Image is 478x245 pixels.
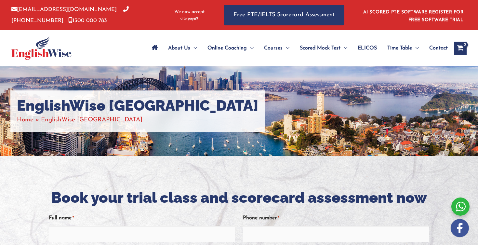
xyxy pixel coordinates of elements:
aside: Header Widget 1 [359,5,467,26]
a: ELICOS [352,37,382,60]
a: [PHONE_NUMBER] [11,7,129,23]
span: Menu Toggle [190,37,197,60]
span: Menu Toggle [412,37,419,60]
nav: Breadcrumbs [17,115,259,125]
span: Time Table [387,37,412,60]
span: Scored Mock Test [300,37,340,60]
a: CoursesMenu Toggle [259,37,295,60]
nav: Site Navigation: Main Menu [147,37,448,60]
span: ELICOS [358,37,377,60]
a: About UsMenu Toggle [163,37,202,60]
a: Scored Mock TestMenu Toggle [295,37,352,60]
span: We now accept [174,9,205,15]
span: About Us [168,37,190,60]
a: Online CoachingMenu Toggle [202,37,259,60]
a: Free PTE/IELTS Scorecard Assessment [224,5,344,25]
a: Home [17,117,33,123]
span: Online Coaching [207,37,247,60]
label: Phone number [243,213,279,224]
h1: EnglishWise [GEOGRAPHIC_DATA] [17,97,259,115]
a: 1300 000 783 [68,18,107,23]
span: Menu Toggle [247,37,254,60]
a: Contact [424,37,448,60]
span: Contact [429,37,448,60]
img: white-facebook.png [451,219,469,237]
a: Time TableMenu Toggle [382,37,424,60]
img: Afterpay-Logo [180,17,198,20]
span: EnglishWise [GEOGRAPHIC_DATA] [41,117,142,123]
label: Full name [49,213,74,224]
h2: Book your trial class and scorecard assessment now [49,188,429,208]
a: AI SCORED PTE SOFTWARE REGISTER FOR FREE SOFTWARE TRIAL [363,10,464,22]
a: [EMAIL_ADDRESS][DOMAIN_NAME] [11,7,117,12]
span: Menu Toggle [340,37,347,60]
span: Menu Toggle [283,37,289,60]
img: cropped-ew-logo [11,36,72,60]
a: View Shopping Cart, empty [454,42,467,55]
span: Courses [264,37,283,60]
